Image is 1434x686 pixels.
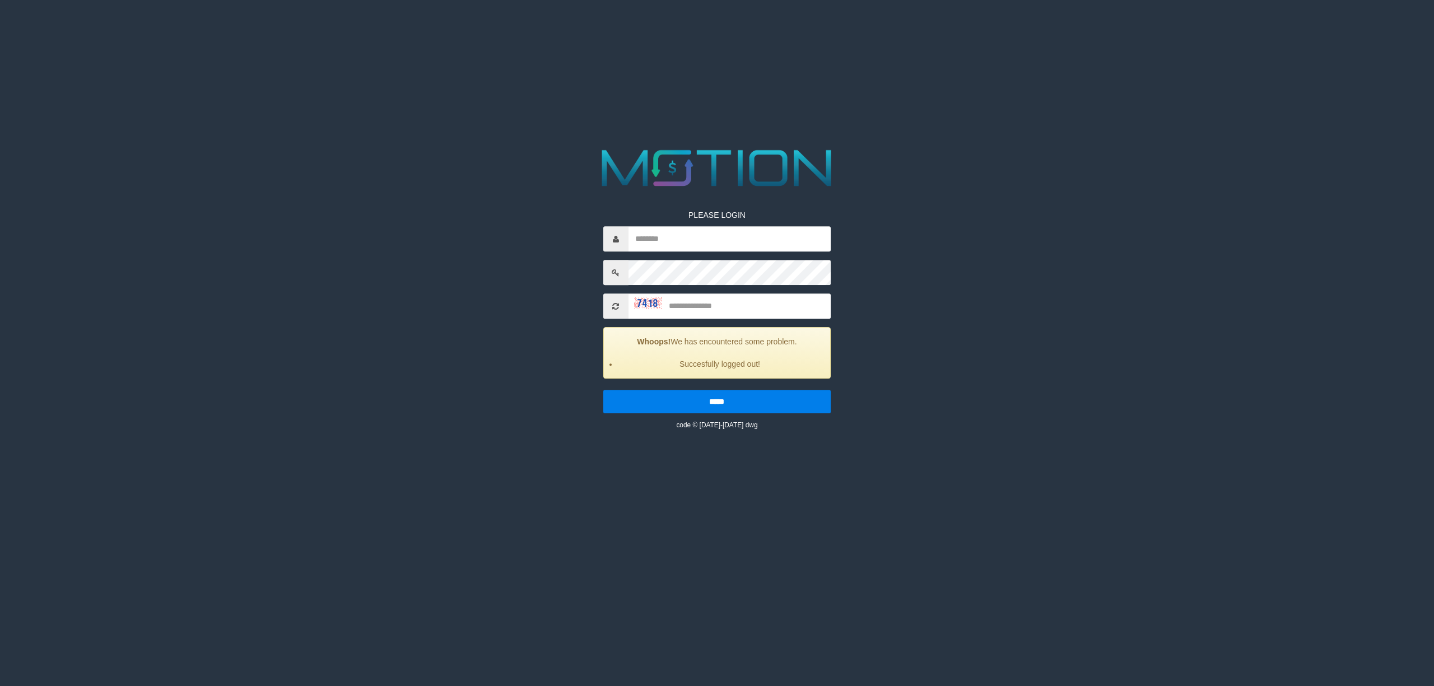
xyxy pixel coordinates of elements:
strong: Whoops! [637,337,671,346]
li: Succesfully logged out! [618,358,822,370]
div: We has encountered some problem. [603,327,831,379]
img: MOTION_logo.png [592,143,842,193]
small: code © [DATE]-[DATE] dwg [676,421,757,429]
img: captcha [634,297,662,309]
p: PLEASE LOGIN [603,209,831,221]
